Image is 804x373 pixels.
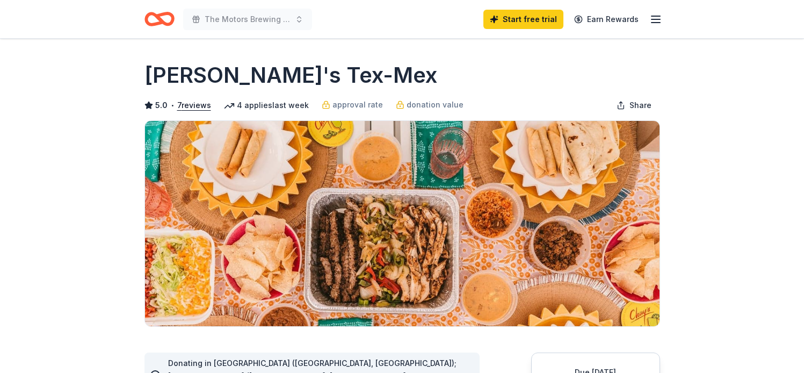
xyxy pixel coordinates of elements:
div: 4 applies last week [224,99,309,112]
span: donation value [407,98,463,111]
img: Image for Chuy's Tex-Mex [145,121,660,326]
a: Start free trial [483,10,563,29]
span: Share [629,99,651,112]
button: The Motors Brewing Co. PRG 2025 Car and Bike Show [183,9,312,30]
span: • [170,101,174,110]
a: Earn Rewards [568,10,645,29]
span: 5.0 [155,99,168,112]
a: Home [144,6,175,32]
span: approval rate [332,98,383,111]
a: donation value [396,98,463,111]
button: Share [608,95,660,116]
h1: [PERSON_NAME]'s Tex-Mex [144,60,437,90]
span: The Motors Brewing Co. PRG 2025 Car and Bike Show [205,13,291,26]
button: 7reviews [177,99,211,112]
a: approval rate [322,98,383,111]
